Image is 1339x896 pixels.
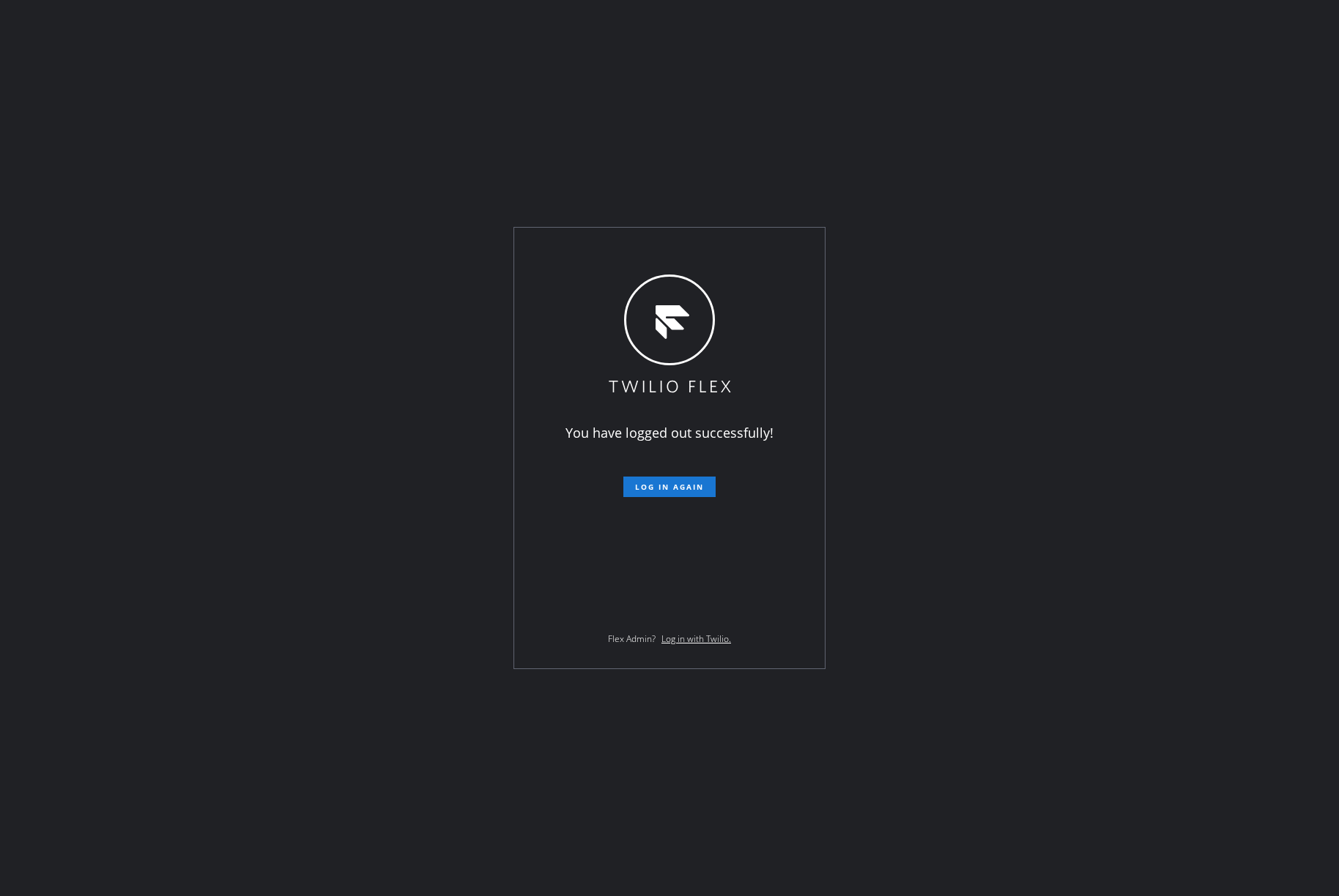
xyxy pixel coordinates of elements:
a: Log in with Twilio. [661,632,731,645]
button: Log in again [623,477,716,497]
span: Log in again [635,482,704,492]
span: Flex Admin? [608,632,656,645]
span: You have logged out successfully! [565,424,774,441]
